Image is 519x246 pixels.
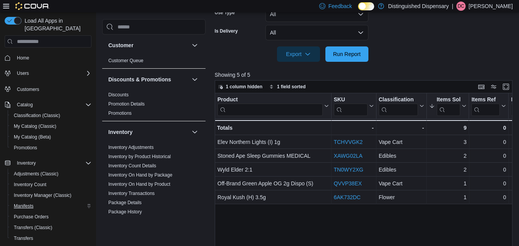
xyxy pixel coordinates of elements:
div: Classification [378,96,418,104]
label: Is Delivery [215,28,238,34]
div: Product [217,96,323,104]
a: Inventory by Product Historical [108,154,171,159]
button: Export [277,46,320,62]
a: My Catalog (Classic) [11,122,60,131]
span: Inventory Manager (Classic) [14,192,71,198]
button: Customer [190,41,199,50]
a: Package History [108,209,142,215]
button: Catalog [2,99,95,110]
h3: Discounts & Promotions [108,76,171,83]
span: Inventory [17,160,36,166]
button: 1 field sorted [266,82,309,91]
a: Transfers (Classic) [11,223,55,232]
button: Purchase Orders [8,211,95,222]
button: Customer [108,41,189,49]
span: Promotions [11,143,91,152]
p: Distinguished Dispensary [388,2,449,11]
a: Classification (Classic) [11,111,63,120]
button: Inventory [190,127,199,137]
a: Manifests [11,201,36,211]
span: Export [282,46,315,62]
span: Adjustments (Classic) [11,169,91,178]
div: 2 [429,165,467,174]
img: Cova [15,2,50,10]
span: Inventory by Product Historical [108,154,171,160]
span: Manifests [11,201,91,211]
span: Package Details [108,200,142,206]
a: Inventory Count Details [108,163,156,168]
span: Users [17,70,29,76]
span: Inventory Count [14,182,46,188]
button: Catalog [14,100,36,109]
div: 9 [429,123,466,132]
div: Discounts & Promotions [102,90,206,121]
span: My Catalog (Classic) [11,122,91,131]
span: Home [14,53,91,63]
button: Classification (Classic) [8,110,95,121]
span: Customers [14,84,91,94]
button: My Catalog (Classic) [8,121,95,132]
a: Discounts [108,92,129,97]
div: 2 [429,151,467,160]
span: Transfers [14,235,33,241]
button: Discounts & Promotions [190,75,199,84]
span: Feedback [328,2,352,10]
div: 3 [429,137,467,147]
button: Display options [489,82,498,91]
span: Customers [17,86,39,92]
h3: Inventory [108,128,133,136]
a: Inventory Adjustments [108,145,154,150]
div: - [333,123,373,132]
button: Adjustments (Classic) [8,168,95,179]
a: TCHVVGK2 [333,139,362,145]
a: Customer Queue [108,58,143,63]
button: Promotions [8,142,95,153]
span: Transfers [11,234,91,243]
span: Inventory Transactions [108,190,155,196]
h3: Customer [108,41,133,49]
div: Flower [378,193,424,202]
a: Promotion Details [108,101,145,107]
button: Manifests [8,201,95,211]
button: Inventory [2,158,95,168]
div: Royal Kush (H) 3.5g [217,193,329,202]
a: TN0WY2XG [333,167,363,173]
span: Classification (Classic) [14,112,60,119]
button: All [265,25,368,40]
div: 0 [471,151,506,160]
div: Off-Brand Green Apple OG 2g Dispo (S) [217,179,329,188]
div: 0 [471,123,506,132]
a: Adjustments (Classic) [11,169,61,178]
div: Items Sold [436,96,460,104]
button: Home [2,52,95,63]
button: My Catalog (Beta) [8,132,95,142]
a: QVVP38EX [333,180,361,187]
span: 1 field sorted [277,84,306,90]
button: All [265,7,368,22]
span: Customer Queue [108,58,143,64]
span: Classification (Classic) [11,111,91,120]
a: Inventory Manager (Classic) [11,191,75,200]
span: Promotions [14,145,37,151]
span: Inventory Manager (Classic) [11,191,91,200]
span: Inventory On Hand by Product [108,181,170,187]
span: Inventory [14,158,91,168]
a: Purchase Orders [11,212,52,221]
div: Stoned Ape Sleep Gummies MEDICAL [217,151,329,160]
span: My Catalog (Beta) [14,134,51,140]
button: Inventory Count [8,179,95,190]
div: - [378,123,424,132]
button: Product [217,96,329,116]
div: SKU [333,96,367,104]
span: Load All Apps in [GEOGRAPHIC_DATA] [22,17,91,32]
span: Inventory Count [11,180,91,189]
div: Customer [102,56,206,68]
span: Transfers (Classic) [11,223,91,232]
button: Transfers (Classic) [8,222,95,233]
div: Items Sold [436,96,460,116]
div: Elev Northern Lights (I) 1g [217,137,329,147]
